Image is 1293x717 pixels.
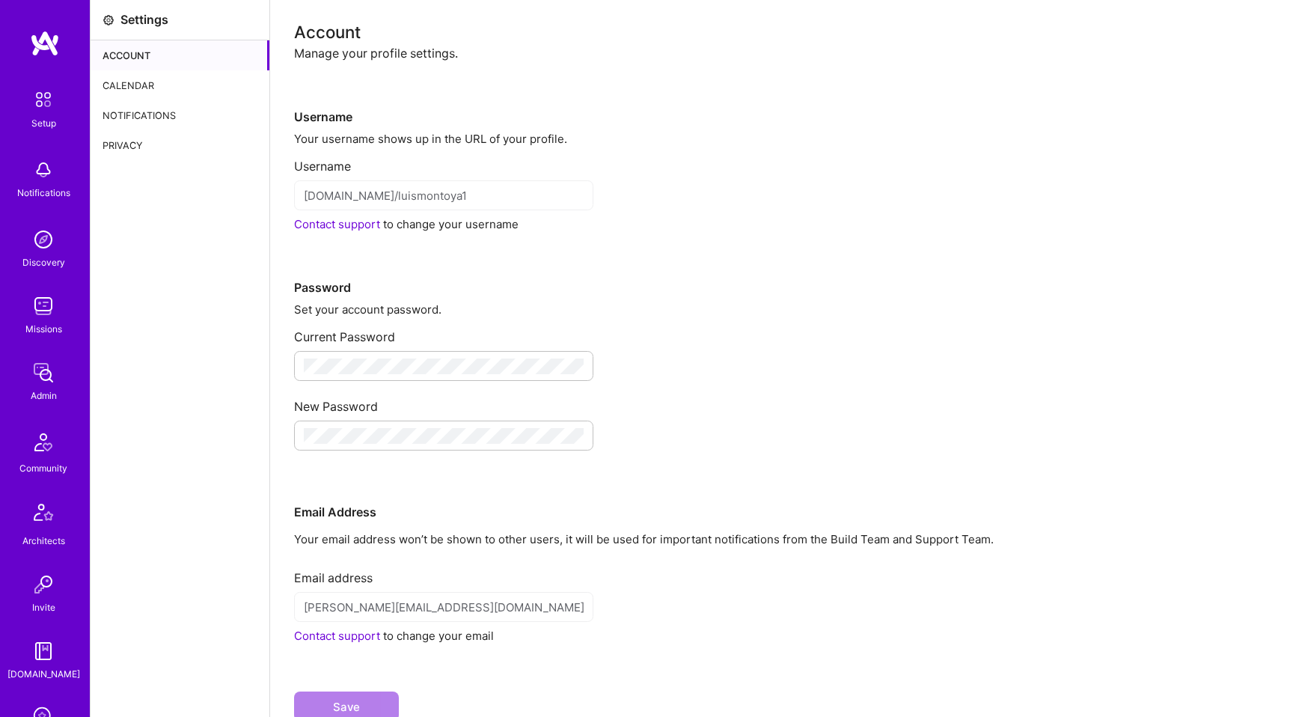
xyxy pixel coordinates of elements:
[28,291,58,321] img: teamwork
[294,217,380,231] a: Contact support
[32,599,55,615] div: Invite
[294,531,1269,547] p: Your email address won’t be shown to other users, it will be used for important notifications fro...
[25,321,62,337] div: Missions
[22,254,65,270] div: Discovery
[28,358,58,388] img: admin teamwork
[294,232,1269,296] div: Password
[294,216,1269,232] div: to change your username
[294,46,1269,61] div: Manage your profile settings.
[25,497,61,533] img: Architects
[17,185,70,201] div: Notifications
[19,460,67,476] div: Community
[294,61,1269,125] div: Username
[294,629,380,643] a: Contact support
[31,388,57,403] div: Admin
[30,30,60,57] img: logo
[294,24,1269,40] div: Account
[294,302,1269,317] div: Set your account password.
[294,457,1269,520] div: Email Address
[91,70,269,100] div: Calendar
[294,147,1269,174] div: Username
[294,628,1269,644] div: to change your email
[31,115,56,131] div: Setup
[294,131,1269,147] div: Your username shows up in the URL of your profile.
[91,130,269,160] div: Privacy
[22,533,65,549] div: Architects
[28,155,58,185] img: bell
[91,100,269,130] div: Notifications
[103,14,114,26] i: icon Settings
[7,666,80,682] div: [DOMAIN_NAME]
[28,84,59,115] img: setup
[120,12,168,28] div: Settings
[28,636,58,666] img: guide book
[91,40,269,70] div: Account
[25,424,61,460] img: Community
[294,387,1269,415] div: New Password
[294,317,1269,345] div: Current Password
[28,570,58,599] img: Invite
[28,225,58,254] img: discovery
[294,558,1269,586] div: Email address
